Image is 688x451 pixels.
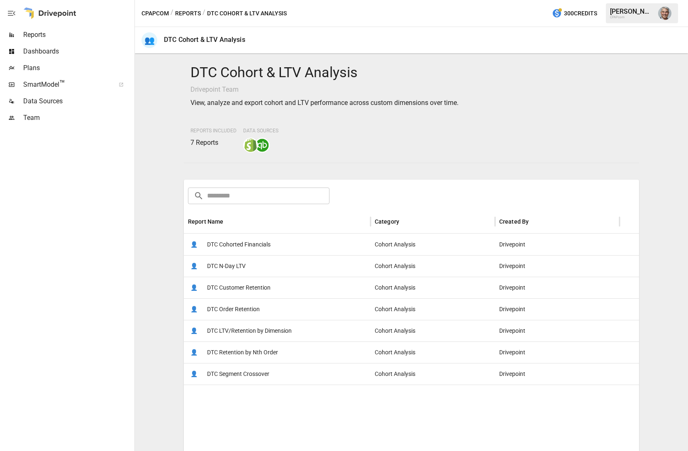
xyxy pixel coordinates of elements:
[529,216,541,227] button: Sort
[495,320,620,341] div: Drivepoint
[207,363,269,385] span: DTC Segment Crossover
[375,218,399,225] div: Category
[23,80,110,90] span: SmartModel
[175,8,201,19] button: Reports
[142,8,169,19] button: CPAPcom
[371,255,495,277] div: Cohort Analysis
[190,64,633,81] h4: DTC Cohort & LTV Analysis
[207,277,271,298] span: DTC Customer Retention
[371,320,495,341] div: Cohort Analysis
[188,303,200,315] span: 👤
[23,63,133,73] span: Plans
[142,32,157,48] div: 👥
[495,298,620,320] div: Drivepoint
[188,238,200,251] span: 👤
[207,256,246,277] span: DTC N-Day LTV
[207,299,260,320] span: DTC Order Retention
[202,8,205,19] div: /
[371,341,495,363] div: Cohort Analysis
[188,281,200,294] span: 👤
[653,2,676,25] button: Joe Megibow
[188,346,200,358] span: 👤
[188,368,200,380] span: 👤
[164,36,245,44] div: DTC Cohort & LTV Analysis
[499,218,529,225] div: Created By
[371,363,495,385] div: Cohort Analysis
[256,139,269,152] img: quickbooks
[495,255,620,277] div: Drivepoint
[23,46,133,56] span: Dashboards
[207,234,271,255] span: DTC Cohorted Financials
[495,363,620,385] div: Drivepoint
[243,128,278,134] span: Data Sources
[564,8,597,19] span: 300 Credits
[549,6,600,21] button: 300Credits
[207,342,278,363] span: DTC Retention by Nth Order
[188,324,200,337] span: 👤
[188,218,224,225] div: Report Name
[23,30,133,40] span: Reports
[371,277,495,298] div: Cohort Analysis
[495,234,620,255] div: Drivepoint
[400,216,412,227] button: Sort
[371,234,495,255] div: Cohort Analysis
[188,260,200,272] span: 👤
[610,15,653,19] div: CPAPcom
[658,7,671,20] img: Joe Megibow
[190,128,237,134] span: Reports Included
[371,298,495,320] div: Cohort Analysis
[59,78,65,89] span: ™
[190,98,633,108] p: View, analyze and export cohort and LTV performance across custom dimensions over time.
[23,96,133,106] span: Data Sources
[190,138,237,148] p: 7 Reports
[244,139,257,152] img: shopify
[190,85,633,95] p: Drivepoint Team
[23,113,133,123] span: Team
[224,216,236,227] button: Sort
[495,341,620,363] div: Drivepoint
[495,277,620,298] div: Drivepoint
[207,320,292,341] span: DTC LTV/Retention by Dimension
[171,8,173,19] div: /
[610,7,653,15] div: [PERSON_NAME]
